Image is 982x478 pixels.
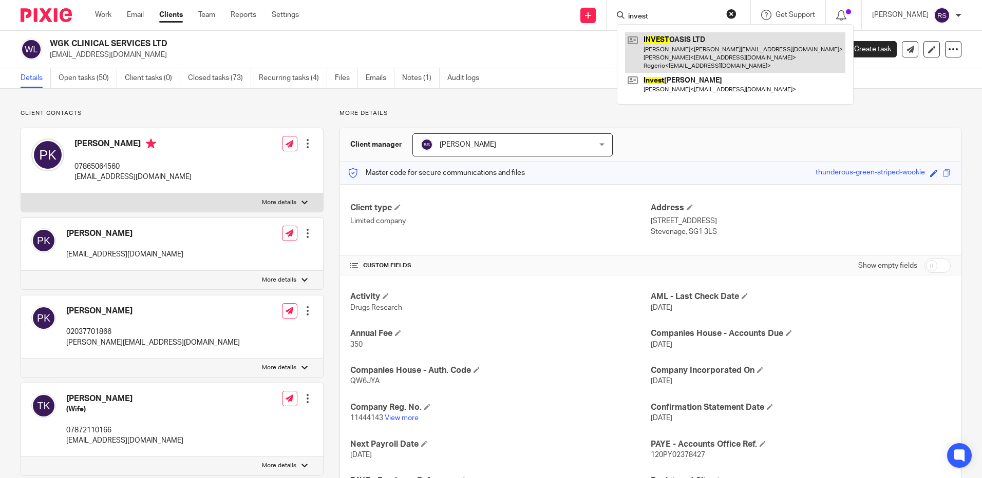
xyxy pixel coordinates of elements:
img: svg%3E [31,306,56,330]
h4: CUSTOM FIELDS [350,262,650,270]
h4: Client type [350,203,650,213]
span: 120PY02378427 [651,451,705,459]
p: 07865064560 [74,162,192,172]
h4: [PERSON_NAME] [66,228,183,239]
p: [EMAIL_ADDRESS][DOMAIN_NAME] [66,435,183,446]
h4: PAYE - Accounts Office Ref. [651,439,951,450]
p: Master code for secure communications and files [348,168,525,178]
span: [DATE] [350,451,372,459]
h4: Companies House - Accounts Due [651,328,951,339]
h4: [PERSON_NAME] [66,393,183,404]
a: Open tasks (50) [59,68,117,88]
p: More details [262,462,296,470]
h4: Next Payroll Date [350,439,650,450]
a: Client tasks (0) [125,68,180,88]
img: svg%3E [421,138,433,151]
p: Client contacts [21,109,324,117]
a: Clients [159,10,183,20]
img: svg%3E [21,38,42,60]
label: Show empty fields [858,261,917,271]
div: thunderous-green-striped-wookie [816,167,925,179]
a: Email [127,10,144,20]
input: Search [627,12,720,22]
a: Closed tasks (73) [188,68,251,88]
p: More details [262,364,296,372]
span: [DATE] [651,304,672,311]
span: [DATE] [651,414,672,422]
a: Team [198,10,215,20]
span: Drugs Research [350,304,402,311]
a: Notes (1) [402,68,440,88]
span: 350 [350,341,363,348]
img: Pixie [21,8,72,22]
span: Get Support [776,11,815,18]
img: svg%3E [31,138,64,171]
h4: Activity [350,291,650,302]
a: Settings [272,10,299,20]
a: Audit logs [447,68,487,88]
h4: [PERSON_NAME] [66,306,240,316]
a: Create task [837,41,897,57]
span: QW6JYA [350,377,380,385]
img: svg%3E [934,7,950,24]
h4: Address [651,203,951,213]
a: Emails [366,68,394,88]
h5: (Wife) [66,404,183,414]
p: More details [262,198,296,207]
a: Details [21,68,51,88]
img: svg%3E [31,228,56,253]
button: Clear [726,9,736,19]
p: [PERSON_NAME] [872,10,929,20]
p: 07872110166 [66,425,183,435]
p: [STREET_ADDRESS] [651,216,951,226]
p: More details [262,276,296,284]
i: Primary [146,138,156,149]
a: Files [335,68,358,88]
p: [EMAIL_ADDRESS][DOMAIN_NAME] [74,172,192,182]
p: 02037701866 [66,327,240,337]
h4: Company Reg. No. [350,402,650,413]
span: [PERSON_NAME] [440,141,496,148]
span: 11444143 [350,414,383,422]
h2: WGK CLINICAL SERVICES LTD [50,38,667,49]
h4: [PERSON_NAME] [74,138,192,151]
a: Recurring tasks (4) [259,68,327,88]
h3: Client manager [350,140,402,150]
p: [PERSON_NAME][EMAIL_ADDRESS][DOMAIN_NAME] [66,337,240,348]
span: [DATE] [651,341,672,348]
p: Limited company [350,216,650,226]
h4: Confirmation Statement Date [651,402,951,413]
p: [EMAIL_ADDRESS][DOMAIN_NAME] [66,249,183,260]
span: [DATE] [651,377,672,385]
h4: Annual Fee [350,328,650,339]
p: Stevenage, SG1 3LS [651,227,951,237]
p: More details [339,109,961,117]
h4: Company Incorporated On [651,365,951,376]
p: [EMAIL_ADDRESS][DOMAIN_NAME] [50,50,822,60]
a: View more [385,414,419,422]
img: svg%3E [31,393,56,418]
a: Reports [231,10,256,20]
h4: AML - Last Check Date [651,291,951,302]
a: Work [95,10,111,20]
h4: Companies House - Auth. Code [350,365,650,376]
